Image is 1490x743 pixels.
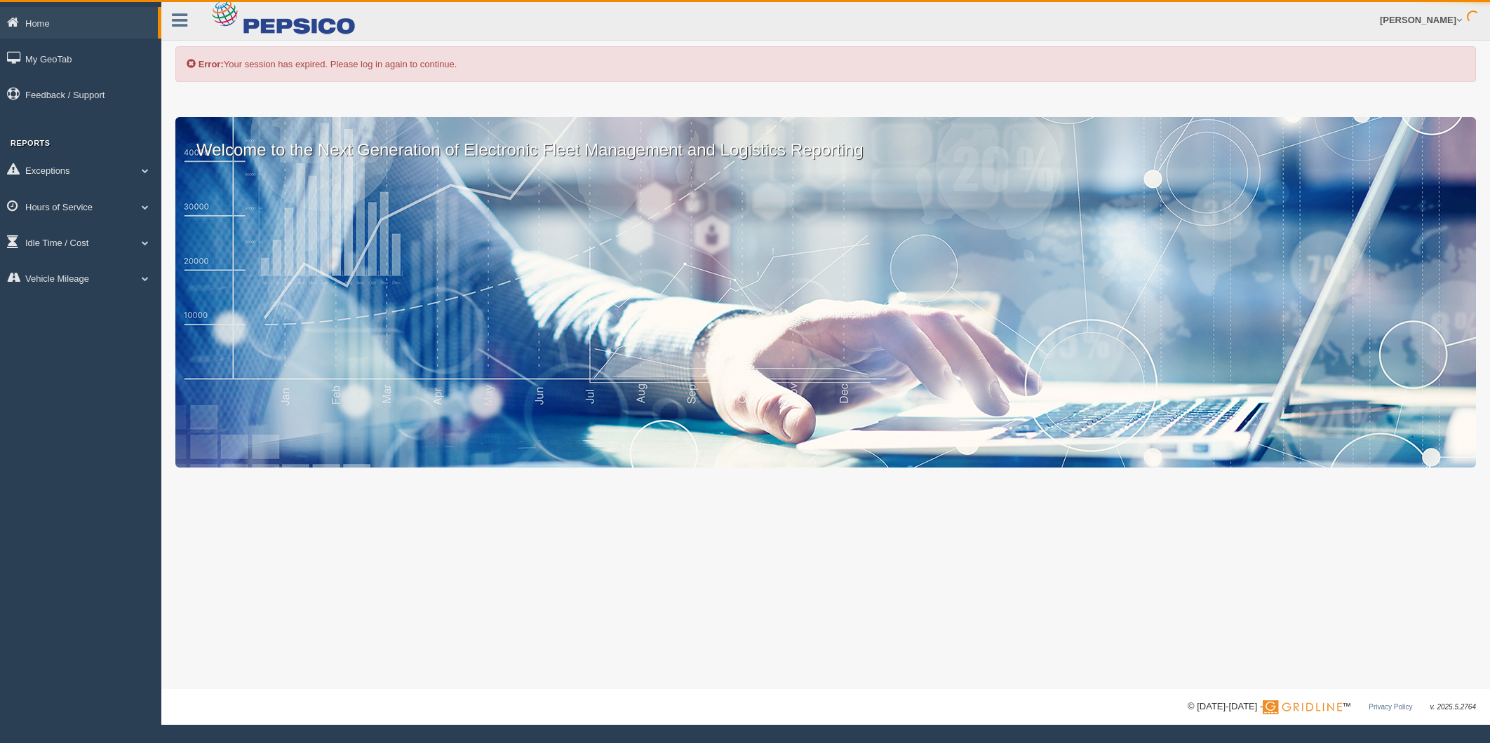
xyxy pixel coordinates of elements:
[1430,703,1476,711] span: v. 2025.5.2764
[1369,703,1412,711] a: Privacy Policy
[199,59,224,69] b: Error:
[175,117,1476,162] p: Welcome to the Next Generation of Electronic Fleet Management and Logistics Reporting
[1263,700,1342,714] img: Gridline
[1188,700,1476,714] div: © [DATE]-[DATE] - ™
[175,46,1476,82] div: Your session has expired. Please log in again to continue.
